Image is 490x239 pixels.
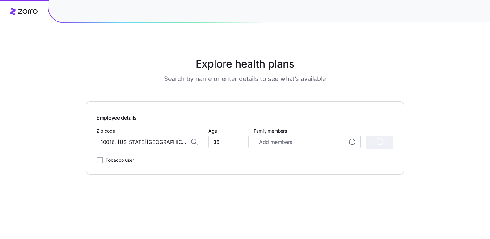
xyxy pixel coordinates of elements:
label: Tobacco user [103,156,134,164]
button: Add membersadd icon [254,136,360,148]
span: Family members [254,128,360,134]
input: Zip code [97,136,203,148]
input: Age [208,136,249,148]
span: Add members [259,138,292,146]
span: Employee details [97,112,137,122]
label: Age [208,128,217,135]
svg: add icon [349,139,355,145]
label: Zip code [97,128,115,135]
h3: Search by name or enter details to see what’s available [164,74,326,83]
h1: Explore health plans [102,56,388,72]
